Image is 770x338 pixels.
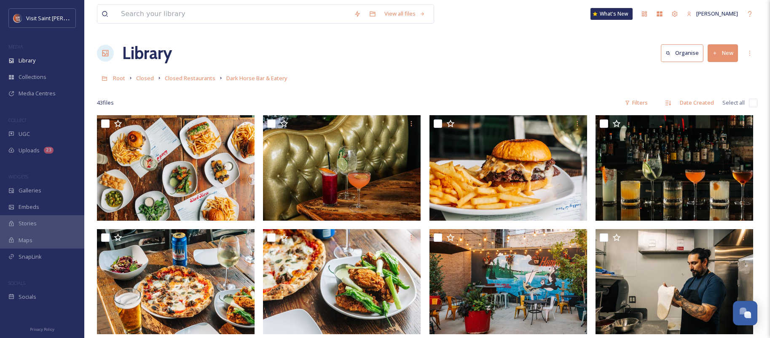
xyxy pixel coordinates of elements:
span: MEDIA [8,43,23,50]
span: Select all [722,99,745,107]
span: COLLECT [8,117,27,123]
span: Socials [19,293,36,301]
div: 23 [44,147,54,154]
span: Closed [136,74,154,82]
span: 43 file s [97,99,114,107]
span: SOCIALS [8,280,25,286]
a: Dark Horse Bar & Eatery [226,73,287,83]
div: Date Created [676,95,718,111]
div: Filters [620,95,652,111]
a: What's New [590,8,633,20]
button: Organise [661,44,703,62]
span: Stories [19,219,37,227]
span: UGC [19,130,30,138]
a: Privacy Policy [30,324,54,334]
a: [PERSON_NAME] [682,5,742,22]
span: WIDGETS [8,173,28,180]
span: Visit Saint [PERSON_NAME] [26,14,94,22]
span: Galleries [19,187,41,195]
a: View all files [380,5,429,22]
img: keni@krosalesphotography.com-DarkHorse-8530.jpg [596,229,753,334]
span: Uploads [19,146,40,154]
button: New [708,44,738,62]
span: Closed Restaurants [165,74,215,82]
a: Library [122,41,172,66]
a: Organise [661,44,708,62]
input: Search your library [117,5,350,23]
button: Open Chat [733,301,757,325]
span: Embeds [19,203,39,211]
span: Media Centres [19,89,56,97]
img: keni@krosalesphotography.com-DarkHorse-8965.jpg [263,115,421,221]
img: keni@krosalesphotography.com-DarkHorse-9157.jpg [596,115,753,221]
span: Library [19,57,35,65]
img: keni@krosalesphotography.com-DarkHorse-8137.jpg [429,229,587,334]
span: SnapLink [19,253,42,261]
span: Root [113,74,125,82]
span: Dark Horse Bar & Eatery [226,74,287,82]
span: Privacy Policy [30,327,54,332]
span: Maps [19,236,32,244]
a: Closed [136,73,154,83]
a: Root [113,73,125,83]
img: keni@krosalesphotography.com-DarkHorse-8715.jpg [263,229,421,334]
img: keni@krosalesphotography.com-DarkHorse-9382.jpg [97,115,255,221]
span: Collections [19,73,46,81]
img: keni@krosalesphotography.com-DarkHorse-9332.jpg [429,115,587,221]
span: [PERSON_NAME] [696,10,738,17]
img: keni@krosalesphotography.com-DarkHorse-8720.jpg [97,229,255,334]
img: Visit%20Saint%20Paul%20Updated%20Profile%20Image.jpg [13,14,22,22]
a: Closed Restaurants [165,73,215,83]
